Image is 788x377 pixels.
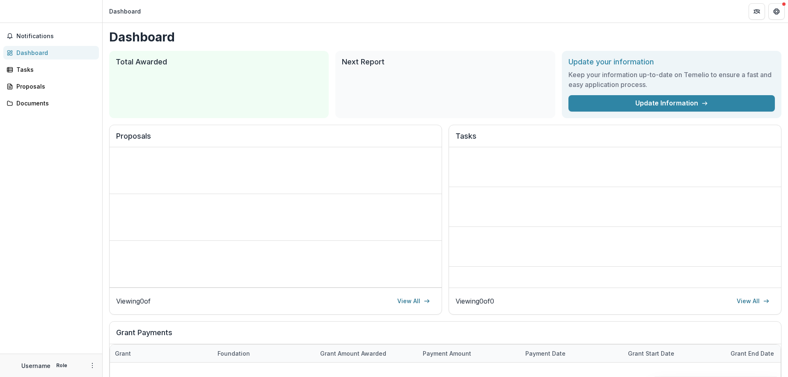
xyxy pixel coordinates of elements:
[3,46,99,59] a: Dashboard
[116,57,322,66] h2: Total Awarded
[16,33,96,40] span: Notifications
[16,99,92,107] div: Documents
[87,361,97,370] button: More
[116,328,774,344] h2: Grant Payments
[732,295,774,308] a: View All
[106,5,144,17] nav: breadcrumb
[16,65,92,74] div: Tasks
[109,30,781,44] h1: Dashboard
[568,70,775,89] h3: Keep your information up-to-date on Temelio to ensure a fast and easy application process.
[456,132,774,147] h2: Tasks
[568,57,775,66] h2: Update your information
[16,82,92,91] div: Proposals
[3,96,99,110] a: Documents
[392,295,435,308] a: View All
[749,3,765,20] button: Partners
[3,30,99,43] button: Notifications
[768,3,785,20] button: Get Help
[116,132,435,147] h2: Proposals
[21,361,50,370] p: Username
[116,296,151,306] p: Viewing 0 of
[456,296,494,306] p: Viewing 0 of 0
[3,80,99,93] a: Proposals
[54,362,70,369] p: Role
[568,95,775,112] a: Update Information
[342,57,548,66] h2: Next Report
[3,63,99,76] a: Tasks
[109,7,141,16] div: Dashboard
[16,48,92,57] div: Dashboard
